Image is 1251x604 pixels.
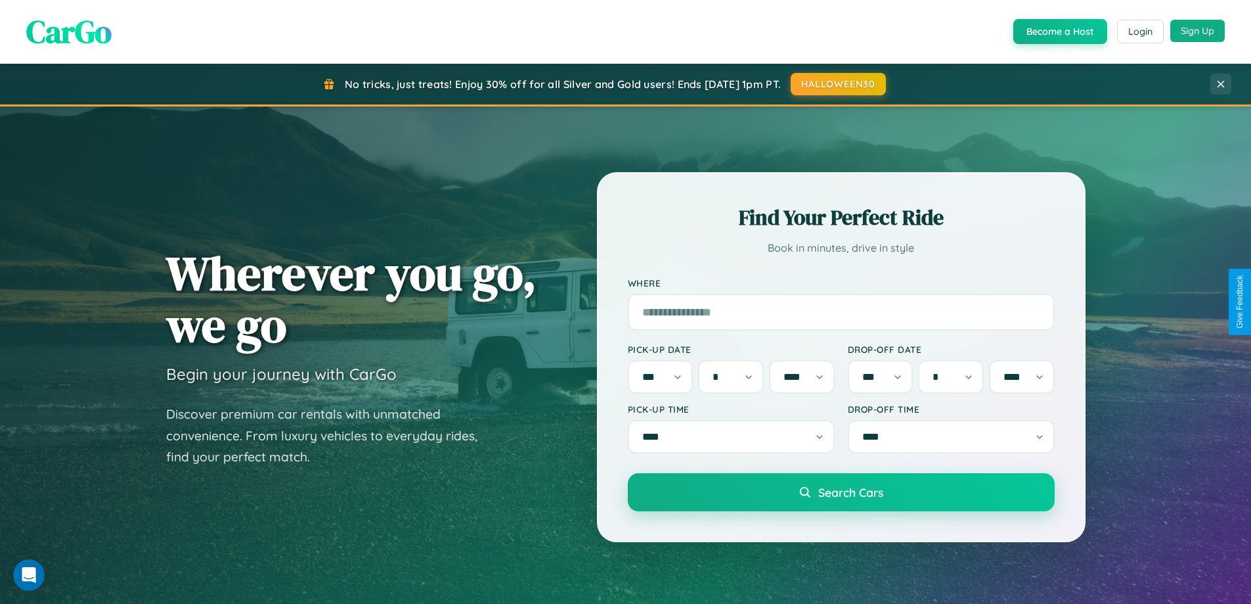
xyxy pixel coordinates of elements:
span: CarGo [26,10,112,53]
p: Discover premium car rentals with unmatched convenience. From luxury vehicles to everyday rides, ... [166,404,494,468]
button: HALLOWEEN30 [791,73,886,95]
iframe: Intercom live chat [13,559,45,591]
label: Pick-up Date [628,344,835,355]
p: Book in minutes, drive in style [628,239,1055,258]
label: Drop-off Date [848,344,1055,355]
h1: Wherever you go, we go [166,247,537,351]
label: Where [628,277,1055,289]
button: Login [1117,20,1164,43]
label: Drop-off Time [848,404,1055,415]
h2: Find Your Perfect Ride [628,203,1055,232]
span: No tricks, just treats! Enjoy 30% off for all Silver and Gold users! Ends [DATE] 1pm PT. [345,78,781,91]
span: Search Cars [818,485,883,499]
button: Become a Host [1013,19,1107,44]
button: Sign Up [1170,20,1225,42]
div: Give Feedback [1235,275,1244,329]
h3: Begin your journey with CarGo [166,364,397,384]
label: Pick-up Time [628,404,835,415]
button: Search Cars [628,473,1055,511]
